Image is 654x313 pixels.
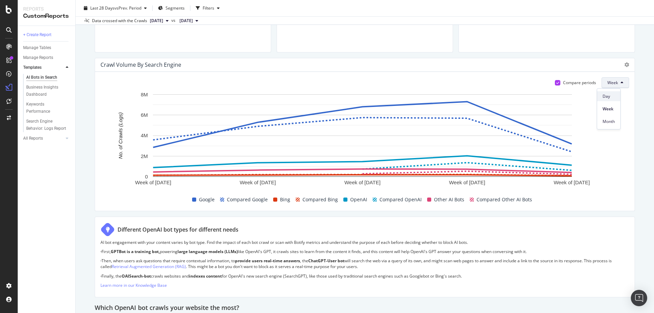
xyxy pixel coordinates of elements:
[350,195,367,204] span: OpenAI
[180,18,193,24] span: 2025 Jul. 17th
[603,119,615,125] span: Month
[26,84,71,98] a: Business Insights Dashboard
[203,5,214,11] div: Filters
[100,239,629,245] p: AI bot engagement with your content varies by bot type. Find the impact of each bot crawl or scan...
[141,132,148,138] text: 4M
[100,91,624,194] svg: A chart.
[171,17,177,24] span: vs
[189,273,222,279] strong: indexes content
[602,77,629,88] button: Week
[177,249,238,254] strong: large language models (LLMs)
[477,195,532,204] span: Compared Other AI Bots
[81,3,150,14] button: Last 28 DaysvsPrev. Period
[603,106,615,112] span: Week
[379,195,422,204] span: Compared OpenAI
[150,18,163,24] span: 2025 Aug. 20th
[147,17,171,25] button: [DATE]
[100,273,629,279] p: Finally, the crawls websites and for OpenAI's new search engine (SearchGPT), like those used by t...
[280,195,290,204] span: Bing
[302,195,338,204] span: Compared Bing
[563,80,596,85] div: Compare periods
[95,58,635,211] div: Crawl Volume By Search EngineCompare periodsWeekA chart.GoogleCompared GoogleBingCompared BingOpe...
[23,31,71,38] a: + Create Report
[449,179,485,185] text: Week of [DATE]
[100,258,629,269] p: Then, when users ask questions that require contextual information, to , the will search the web ...
[166,5,185,11] span: Segments
[199,195,215,204] span: Google
[23,12,70,20] div: CustomReports
[26,101,64,115] div: Keywords Performance
[235,258,300,264] strong: provide users real-time answers
[141,112,148,118] text: 6M
[95,217,635,297] div: Different OpenAI bot types for different needsAI bot engagement with your content varies by bot t...
[141,92,148,97] text: 8M
[145,174,148,179] text: 0
[26,74,71,81] a: AI Bots in Search
[23,135,43,142] div: All Reports
[177,17,201,25] button: [DATE]
[227,195,268,204] span: Compared Google
[100,258,102,264] strong: ·
[631,290,647,306] div: Open Intercom Messenger
[26,118,71,132] a: Search Engine Behavior: Logs Report
[23,135,64,142] a: All Reports
[26,84,65,98] div: Business Insights Dashboard
[308,258,344,264] strong: ChatGPT-User bot
[100,273,102,279] strong: ·
[90,5,114,11] span: Last 28 Days
[23,54,53,61] div: Manage Reports
[135,179,171,185] text: Week of [DATE]
[23,64,42,71] div: Templates
[23,64,64,71] a: Templates
[100,249,629,254] p: First, powering like OpenAI's GPT, it crawls sites to learn from the content it finds, and this c...
[122,273,151,279] strong: OAISearch-bot
[26,101,71,115] a: Keywords Performance
[603,93,615,99] span: Day
[23,44,71,51] a: Manage Tables
[193,3,222,14] button: Filters
[23,44,51,51] div: Manage Tables
[26,118,66,132] div: Search Engine Behavior: Logs Report
[111,249,160,254] strong: GPTBot is a training bot,
[26,74,57,81] div: AI Bots in Search
[240,179,276,185] text: Week of [DATE]
[554,179,590,185] text: Week of [DATE]
[100,282,167,288] a: Learn more in our Knowledge Base
[23,54,71,61] a: Manage Reports
[155,3,187,14] button: Segments
[118,226,238,234] div: Different OpenAI bot types for different needs
[100,61,181,68] div: Crawl Volume By Search Engine
[100,249,102,254] strong: ·
[23,31,51,38] div: + Create Report
[344,179,380,185] text: Week of [DATE]
[112,264,186,269] a: Retrieval Augmented Generation (RAG)
[23,5,70,12] div: Reports
[434,195,464,204] span: Other AI Bots
[141,153,148,159] text: 2M
[114,5,141,11] span: vs Prev. Period
[607,80,618,85] span: Week
[92,18,147,24] div: Data crossed with the Crawls
[118,112,123,159] text: No. of Crawls (Logs)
